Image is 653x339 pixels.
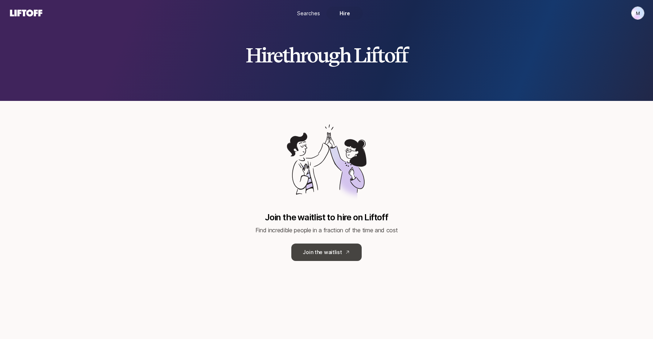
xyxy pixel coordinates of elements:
span: through Liftoff [282,43,407,68]
p: M [636,9,640,17]
a: Join the waitlist [291,244,361,261]
p: Join the waitlist to hire on Liftoff [265,212,388,222]
a: Searches [290,7,326,20]
h2: Hire [246,44,407,66]
span: Searches [297,9,320,17]
a: Hire [326,7,363,20]
p: Find incredible people in a fraction of the time and cost [255,225,398,235]
button: M [631,7,644,20]
span: Hire [340,9,350,17]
